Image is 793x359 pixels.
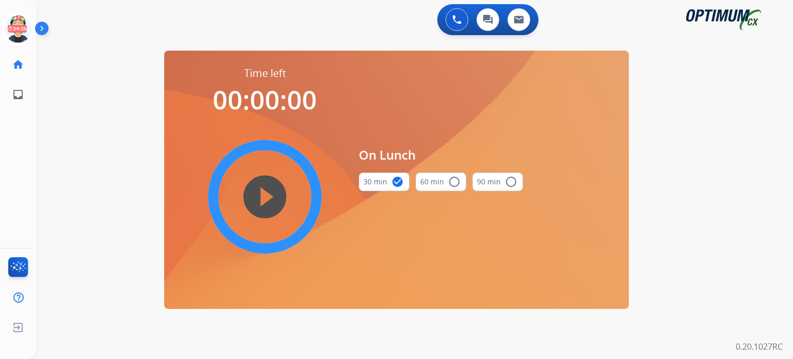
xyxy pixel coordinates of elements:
button: 60 min [416,173,466,191]
mat-icon: play_circle_filled [259,191,271,203]
mat-icon: radio_button_unchecked [448,176,461,188]
mat-icon: inbox [12,88,24,101]
span: Time left [244,66,286,81]
p: 0.20.1027RC [736,340,783,353]
mat-icon: home [12,58,24,71]
button: 30 min [359,173,409,191]
span: 00:00:00 [213,82,317,117]
button: 90 min [472,173,523,191]
span: On Lunch [359,146,523,164]
mat-icon: radio_button_unchecked [505,176,517,188]
mat-icon: check_circle [391,176,404,188]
